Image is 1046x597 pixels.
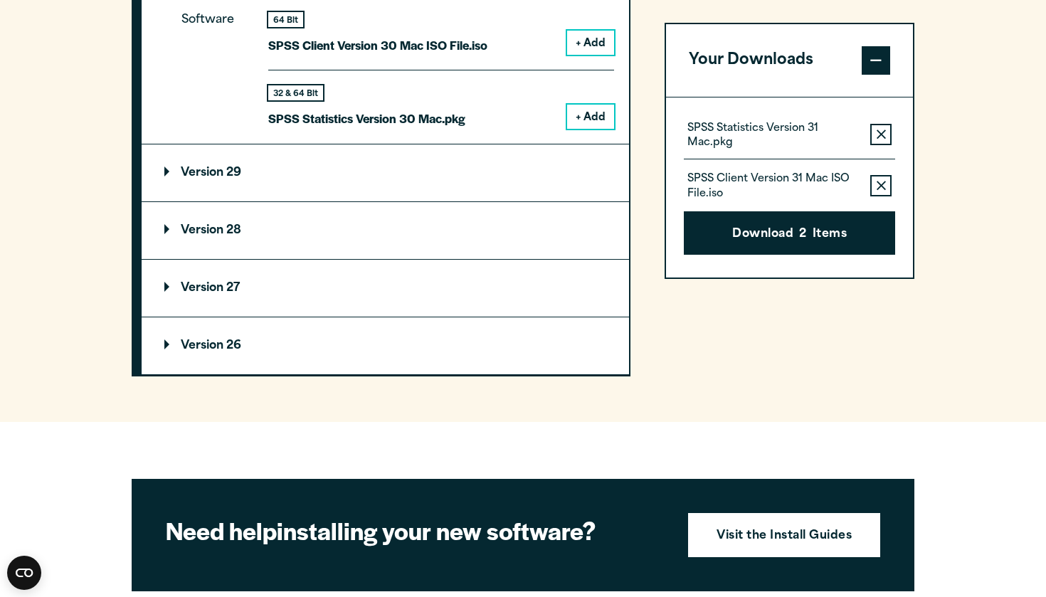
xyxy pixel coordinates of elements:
span: 2 [799,226,806,244]
button: + Add [567,31,614,55]
summary: Version 28 [142,202,629,259]
p: Version 26 [164,340,241,352]
p: Software [181,10,245,117]
p: Version 28 [164,225,241,236]
a: Visit the Install Guides [688,513,880,557]
strong: Need help [166,513,277,547]
h2: installing your new software? [166,514,664,546]
button: Download2Items [684,211,895,255]
strong: Visit the Install Guides [717,527,852,546]
p: Version 27 [164,282,240,294]
p: SPSS Client Version 30 Mac ISO File.iso [268,35,487,56]
button: Your Downloads [666,24,913,97]
div: 32 & 64 Bit [268,85,323,100]
p: Version 29 [164,167,241,179]
button: + Add [567,105,614,129]
div: Your Downloads [666,97,913,278]
div: 64 Bit [268,12,303,27]
summary: Version 29 [142,144,629,201]
p: SPSS Statistics Version 31 Mac.pkg [687,122,859,150]
p: SPSS Client Version 31 Mac ISO File.iso [687,173,859,201]
summary: Version 27 [142,260,629,317]
p: SPSS Statistics Version 30 Mac.pkg [268,108,465,129]
summary: Version 26 [142,317,629,374]
button: Open CMP widget [7,556,41,590]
